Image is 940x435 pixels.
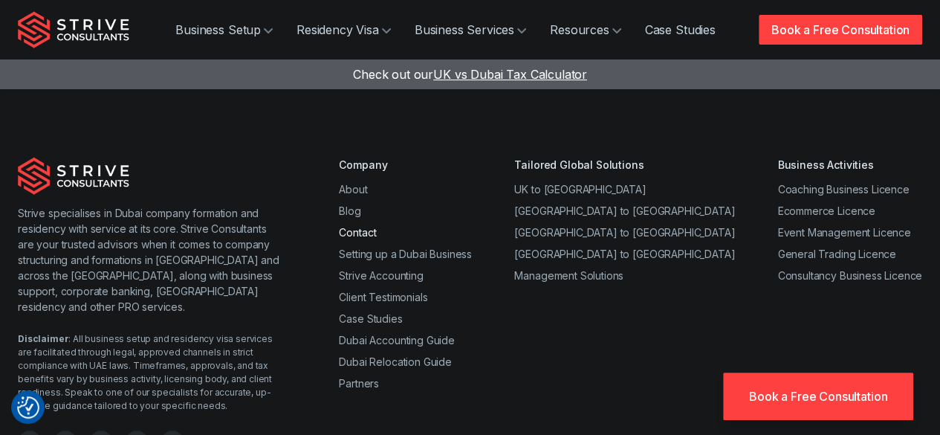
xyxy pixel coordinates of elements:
div: Tailored Global Solutions [514,157,735,173]
a: Case Studies [633,15,727,45]
a: Event Management Licence [777,226,910,239]
button: Consent Preferences [17,396,39,419]
a: Check out ourUK vs Dubai Tax Calculator [353,67,587,82]
a: Strive Accounting [339,269,423,282]
a: Consultancy Business Licence [777,269,922,282]
img: Strive Consultants [18,157,129,194]
a: Ecommerce Licence [777,204,875,217]
a: Book a Free Consultation [723,373,913,420]
a: Dubai Accounting Guide [339,334,454,347]
a: Resources [538,15,633,45]
a: Contact [339,226,376,239]
span: UK vs Dubai Tax Calculator [433,67,587,82]
a: General Trading Licence [777,248,895,260]
a: Residency Visa [285,15,403,45]
a: Case Studies [339,312,402,325]
a: Business Services [403,15,538,45]
img: Strive Consultants [18,11,129,48]
a: Business Setup [163,15,285,45]
a: Setting up a Dubai Business [339,248,472,260]
strong: Disclaimer [18,333,68,344]
a: [GEOGRAPHIC_DATA] to [GEOGRAPHIC_DATA] [514,204,735,217]
a: Blog [339,204,360,217]
a: [GEOGRAPHIC_DATA] to [GEOGRAPHIC_DATA] [514,226,735,239]
a: Partners [339,377,379,390]
a: Book a Free Consultation [759,15,922,45]
div: Company [339,157,472,173]
a: Dubai Relocation Guide [339,355,451,368]
img: Revisit consent button [17,396,39,419]
a: Management Solutions [514,269,623,282]
a: Client Testimonials [339,291,427,303]
p: Strive specialises in Dubai company formation and residency with service at its core. Strive Cons... [18,205,279,315]
div: Business Activities [777,157,922,173]
a: UK to [GEOGRAPHIC_DATA] [514,183,646,196]
a: Coaching Business Licence [777,183,909,196]
div: : All business setup and residency visa services are facilitated through legal, approved channels... [18,332,279,413]
a: About [339,183,367,196]
a: [GEOGRAPHIC_DATA] to [GEOGRAPHIC_DATA] [514,248,735,260]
